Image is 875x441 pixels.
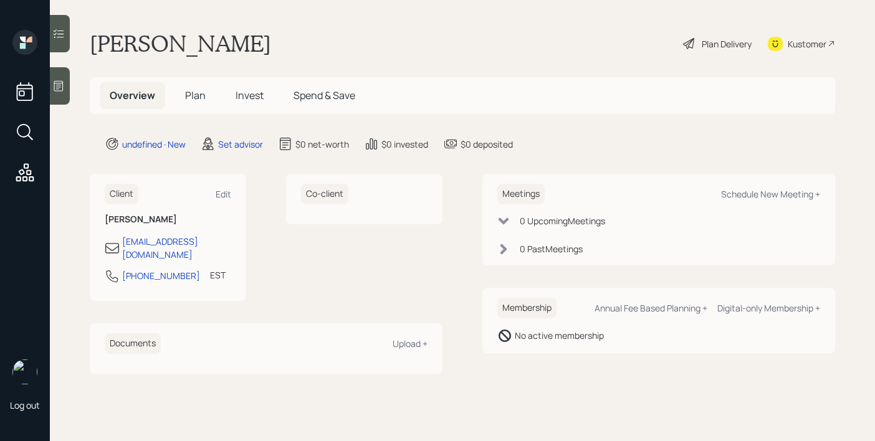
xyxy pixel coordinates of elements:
div: $0 invested [381,138,428,151]
div: Schedule New Meeting + [721,188,820,200]
div: $0 net-worth [295,138,349,151]
div: 0 Upcoming Meeting s [520,214,605,227]
h6: Documents [105,333,161,354]
div: undefined · New [122,138,186,151]
div: 0 Past Meeting s [520,242,583,255]
h6: Client [105,184,138,204]
div: Upload + [393,338,428,349]
div: $0 deposited [461,138,513,151]
h6: [PERSON_NAME] [105,214,231,225]
span: Plan [185,88,206,102]
h6: Meetings [497,184,545,204]
div: Edit [216,188,231,200]
span: Invest [236,88,264,102]
div: Digital-only Membership + [717,302,820,314]
div: [PHONE_NUMBER] [122,269,200,282]
span: Overview [110,88,155,102]
span: Spend & Save [294,88,355,102]
div: Log out [10,399,40,411]
div: [EMAIL_ADDRESS][DOMAIN_NAME] [122,235,231,261]
div: Set advisor [218,138,263,151]
div: Kustomer [788,37,826,50]
img: robby-grisanti-headshot.png [12,359,37,384]
h1: [PERSON_NAME] [90,30,271,57]
h6: Membership [497,298,557,318]
div: Plan Delivery [702,37,752,50]
div: EST [210,268,226,282]
div: Annual Fee Based Planning + [595,302,707,314]
h6: Co-client [301,184,348,204]
div: No active membership [515,329,604,342]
